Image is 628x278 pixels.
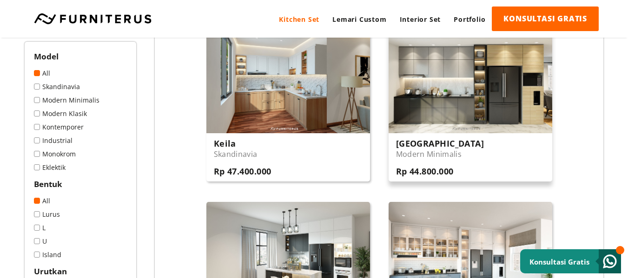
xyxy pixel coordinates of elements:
h3: [GEOGRAPHIC_DATA] [396,138,484,149]
img: 14-Utama-min.jpg [389,19,552,133]
p: Skandinavia [214,149,271,159]
a: Island [34,250,127,259]
a: Lurus [34,210,127,219]
h2: Model [34,51,127,62]
a: Monokrom [34,149,127,158]
a: Portfolio [447,6,492,32]
img: keila-view-1.jpg [206,19,370,133]
a: Industrial [34,136,127,145]
a: Interior Set [393,6,448,32]
h3: Keila [214,138,271,149]
a: L [34,223,127,232]
a: U [34,237,127,246]
h2: Bentuk [34,179,127,189]
p: Modern Minimalis [396,149,484,159]
small: Konsultasi Gratis [529,257,589,266]
a: Kitchen Set [272,6,326,32]
a: Eklektik [34,163,127,172]
a: Lemari Custom [326,6,393,32]
a: Kontemporer [34,123,127,131]
a: [GEOGRAPHIC_DATA] Modern Minimalis Rp 44.800.000 [389,19,552,181]
a: Konsultasi Gratis [520,249,621,273]
a: All [34,69,127,78]
a: All [34,196,127,205]
h2: Urutkan [34,266,127,277]
a: Modern Minimalis [34,96,127,104]
a: Keila Skandinavia Rp 47.400.000 [206,19,370,181]
a: KONSULTASI GRATIS [492,6,599,31]
h3: Rp 47.400.000 [214,166,271,177]
a: Skandinavia [34,82,127,91]
a: Modern Klasik [34,109,127,118]
h3: Rp 44.800.000 [396,166,484,177]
